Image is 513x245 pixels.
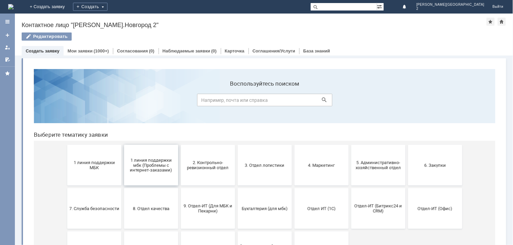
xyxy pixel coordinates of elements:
span: Франчайзинг [98,185,148,191]
button: 5. Административно-хозяйственный отдел [323,81,377,122]
button: 3. Отдел логистики [209,81,263,122]
img: logo [8,4,14,9]
button: 4. Маркетинг [266,81,320,122]
button: Отдел ИТ (1С) [266,125,320,165]
span: не актуален [268,185,318,191]
span: 1 линия поддержки МБК [41,96,91,107]
a: Мои согласования [2,54,13,65]
div: Контактное лицо "[PERSON_NAME].Новгород 2" [22,22,487,28]
span: [PERSON_NAME]. Услуги ИТ для МБК (оформляет L1) [211,180,261,196]
span: Финансовый отдел [41,185,91,191]
div: (0) [149,48,155,53]
button: 1 линия поддержки мбк (Проблемы с интернет-заказами) [96,81,150,122]
div: (1000+) [94,48,109,53]
button: Финансовый отдел [39,168,93,208]
button: Это соглашение не активно! [153,168,207,208]
div: Сделать домашней страницей [498,18,506,26]
a: Карточка [225,48,244,53]
span: 5. Административно-хозяйственный отдел [325,96,375,107]
button: 2. Контрольно-ревизионный отдел [153,81,207,122]
a: Создать заявку [26,48,60,53]
button: [PERSON_NAME]. Услуги ИТ для МБК (оформляет L1) [209,168,263,208]
span: Отдел-ИТ (Битрикс24 и CRM) [325,140,375,150]
span: Бухгалтерия (для мбк) [211,142,261,147]
a: Мои заявки [68,48,93,53]
span: Это соглашение не активно! [155,183,205,193]
span: 1 линия поддержки мбк (Проблемы с интернет-заказами) [98,94,148,109]
div: Создать [73,3,108,11]
div: Добавить в избранное [487,18,495,26]
button: 7. Служба безопасности [39,125,93,165]
div: (0) [211,48,217,53]
span: 2. Контрольно-ревизионный отдел [155,96,205,107]
a: Согласования [117,48,148,53]
input: Например, почта или справка [169,30,304,43]
a: Мои заявки [2,42,13,53]
a: Наблюдаемые заявки [163,48,210,53]
span: 9. Отдел-ИТ (Для МБК и Пекарни) [155,140,205,150]
span: Расширенный поиск [377,3,384,9]
label: Воспользуйтесь поиском [169,17,304,23]
a: Соглашения/Услуги [253,48,295,53]
span: 7. Служба безопасности [41,142,91,147]
a: Перейти на домашнюю страницу [8,4,14,9]
span: Отдел-ИТ (Офис) [382,142,432,147]
span: 8. Отдел качества [98,142,148,147]
span: 3. Отдел логистики [211,99,261,104]
span: Отдел ИТ (1С) [268,142,318,147]
span: 6. Закупки [382,99,432,104]
header: Выберите тематику заявки [5,68,467,74]
button: Бухгалтерия (для мбк) [209,125,263,165]
button: не актуален [266,168,320,208]
button: 6. Закупки [380,81,434,122]
button: 1 линия поддержки МБК [39,81,93,122]
button: Отдел-ИТ (Офис) [380,125,434,165]
span: 4. Маркетинг [268,99,318,104]
button: Франчайзинг [96,168,150,208]
button: 8. Отдел качества [96,125,150,165]
a: Создать заявку [2,30,13,41]
span: [PERSON_NAME][GEOGRAPHIC_DATA] [417,3,485,7]
span: 2 [417,7,485,11]
button: Отдел-ИТ (Битрикс24 и CRM) [323,125,377,165]
button: 9. Отдел-ИТ (Для МБК и Пекарни) [153,125,207,165]
a: База знаний [303,48,330,53]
